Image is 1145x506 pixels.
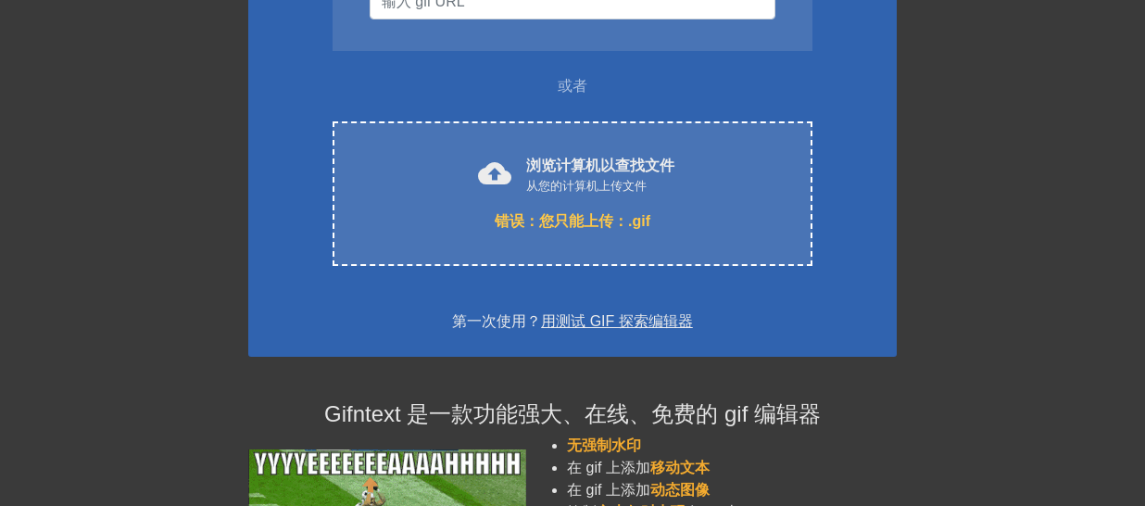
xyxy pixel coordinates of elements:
font: 在 gif 上 [567,460,621,475]
font: 第一次使用？ [452,313,541,329]
font: 添加 [621,460,650,475]
font: cloud_upload [478,157,511,190]
font: 或者 [558,78,587,94]
font: 您只能上传：.gif [539,213,650,229]
font: Gifntext 是一款功能强大、在线、免费的 gif 编辑器 [324,401,821,426]
font: 动态图像 [650,482,710,498]
font: 移动文本 [650,460,710,475]
font: 在 gif 上 [567,482,621,498]
font: 浏览计算机以查找文件 [526,158,674,173]
font: 从您的计算机上传文件 [526,179,647,193]
font: 错误： [495,213,539,229]
font: 添加 [621,482,650,498]
a: 用测试 GIF 探索编辑器 [541,313,693,329]
font: 无强制水印 [567,437,641,453]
